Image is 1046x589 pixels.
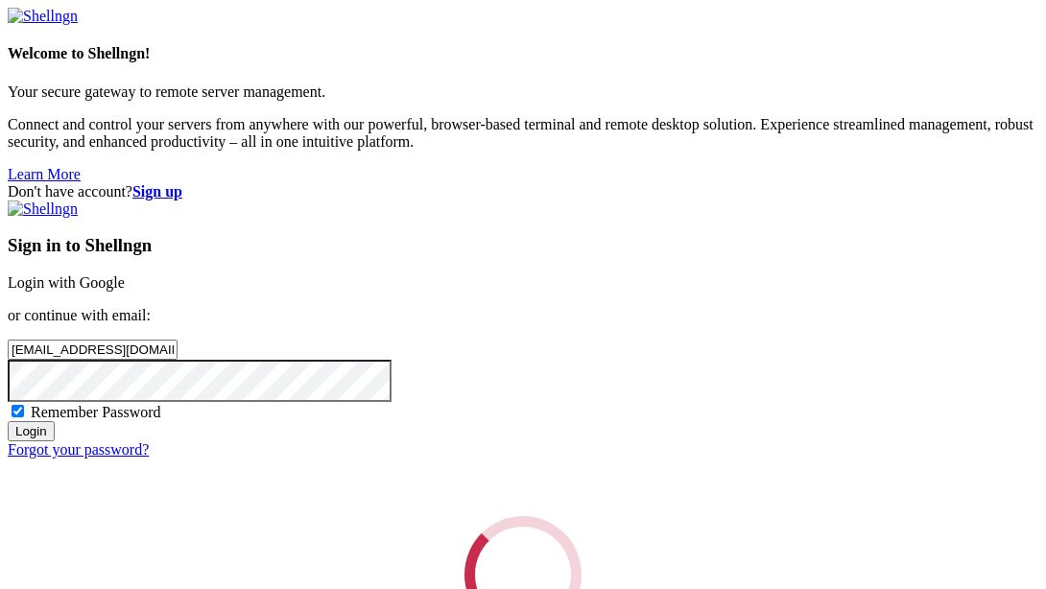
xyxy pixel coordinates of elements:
p: Connect and control your servers from anywhere with our powerful, browser-based terminal and remo... [8,116,1038,151]
img: Shellngn [8,200,78,218]
input: Login [8,421,55,441]
input: Email address [8,340,178,360]
p: Your secure gateway to remote server management. [8,83,1038,101]
span: Remember Password [31,404,161,420]
input: Remember Password [12,405,24,417]
a: Forgot your password? [8,441,149,458]
a: Login with Google [8,274,125,291]
h3: Sign in to Shellngn [8,235,1038,256]
p: or continue with email: [8,307,1038,324]
a: Sign up [132,183,182,200]
div: Don't have account? [8,183,1038,200]
img: Shellngn [8,8,78,25]
h4: Welcome to Shellngn! [8,45,1038,62]
a: Learn More [8,166,81,182]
